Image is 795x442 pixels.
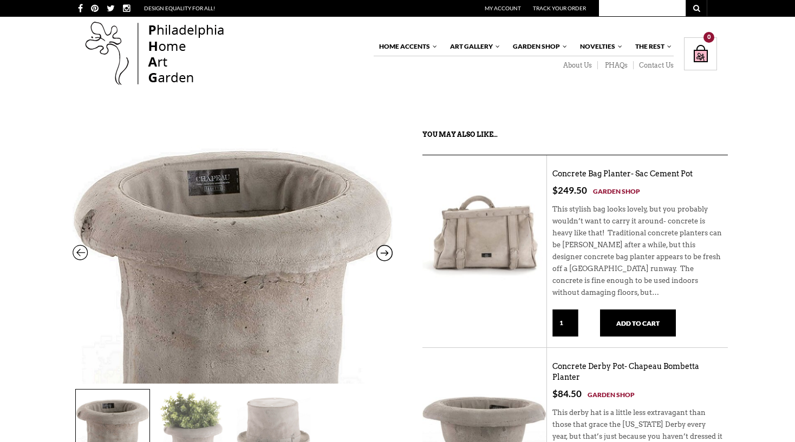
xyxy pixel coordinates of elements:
div: 0 [703,32,714,43]
div: This stylish bag looks lovely, but you probably wouldn’t want to carry it around- concrete is hea... [552,197,722,310]
bdi: 249.50 [552,184,587,196]
button: Add to cart [600,309,676,337]
a: Garden Shop [588,389,635,400]
a: The Rest [630,37,673,56]
a: My Account [485,5,521,11]
a: Novelties [575,37,623,56]
a: Home Accents [374,37,438,56]
a: Track Your Order [533,5,586,11]
a: Garden Shop [507,37,568,56]
a: Concrete Bag Planter- Sac Cement Pot [552,169,693,179]
bdi: 84.50 [552,388,582,399]
a: Art Gallery [445,37,501,56]
span: $ [552,184,558,196]
a: Garden Shop [593,186,640,197]
a: Concrete Derby Pot- Chapeau Bombetta Planter [552,362,699,382]
span: $ [552,388,558,399]
a: PHAQs [598,61,634,70]
input: Qty [552,309,578,337]
strong: You may also like… [422,130,498,138]
a: About Us [556,61,598,70]
a: Contact Us [634,61,674,70]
